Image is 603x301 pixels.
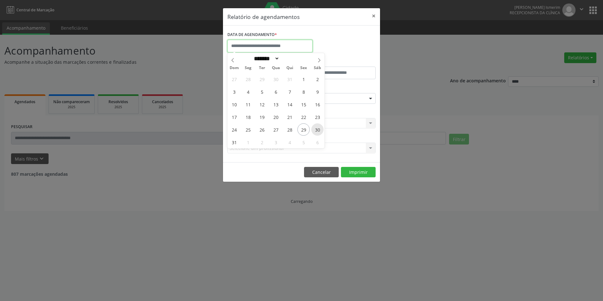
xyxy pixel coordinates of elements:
span: Julho 27, 2025 [228,73,240,85]
span: Agosto 31, 2025 [228,136,240,148]
span: Agosto 15, 2025 [297,98,310,110]
button: Close [367,8,380,24]
span: Agosto 21, 2025 [284,111,296,123]
span: Julho 31, 2025 [284,73,296,85]
span: Julho 29, 2025 [256,73,268,85]
span: Setembro 3, 2025 [270,136,282,148]
select: Month [252,55,279,62]
span: Agosto 9, 2025 [311,86,324,98]
span: Agosto 10, 2025 [228,98,240,110]
span: Agosto 23, 2025 [311,111,324,123]
label: DATA DE AGENDAMENTO [227,30,277,40]
span: Agosto 25, 2025 [242,123,254,136]
span: Seg [241,66,255,70]
span: Agosto 26, 2025 [256,123,268,136]
span: Agosto 22, 2025 [297,111,310,123]
label: ATÉ [303,57,376,67]
button: Imprimir [341,167,376,178]
span: Agosto 19, 2025 [256,111,268,123]
span: Setembro 5, 2025 [297,136,310,148]
span: Sex [297,66,311,70]
span: Ter [255,66,269,70]
span: Sáb [311,66,325,70]
span: Agosto 28, 2025 [284,123,296,136]
span: Setembro 6, 2025 [311,136,324,148]
span: Agosto 27, 2025 [270,123,282,136]
button: Cancelar [304,167,339,178]
span: Qui [283,66,297,70]
span: Agosto 8, 2025 [297,86,310,98]
span: Julho 30, 2025 [270,73,282,85]
span: Setembro 1, 2025 [242,136,254,148]
span: Agosto 13, 2025 [270,98,282,110]
span: Julho 28, 2025 [242,73,254,85]
span: Agosto 18, 2025 [242,111,254,123]
span: Agosto 4, 2025 [242,86,254,98]
span: Agosto 2, 2025 [311,73,324,85]
span: Agosto 12, 2025 [256,98,268,110]
span: Qua [269,66,283,70]
span: Agosto 24, 2025 [228,123,240,136]
h5: Relatório de agendamentos [227,13,300,21]
span: Agosto 1, 2025 [297,73,310,85]
span: Agosto 11, 2025 [242,98,254,110]
span: Agosto 16, 2025 [311,98,324,110]
span: Agosto 6, 2025 [270,86,282,98]
span: Agosto 14, 2025 [284,98,296,110]
span: Agosto 7, 2025 [284,86,296,98]
span: Agosto 5, 2025 [256,86,268,98]
span: Setembro 2, 2025 [256,136,268,148]
span: Agosto 20, 2025 [270,111,282,123]
span: Setembro 4, 2025 [284,136,296,148]
span: Agosto 30, 2025 [311,123,324,136]
input: Year [279,55,300,62]
span: Dom [227,66,241,70]
span: Agosto 29, 2025 [297,123,310,136]
span: Agosto 3, 2025 [228,86,240,98]
span: Agosto 17, 2025 [228,111,240,123]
